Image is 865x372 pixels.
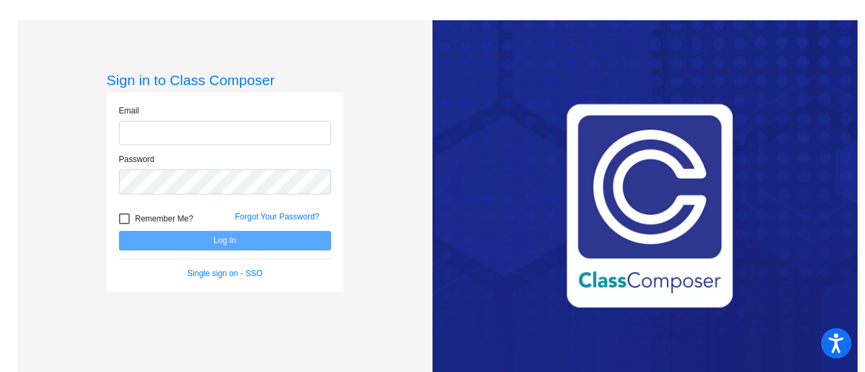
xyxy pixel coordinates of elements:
[107,72,343,88] h3: Sign in to Class Composer
[235,212,320,221] a: Forgot Your Password?
[119,105,139,117] label: Email
[119,153,155,165] label: Password
[187,269,262,278] a: Single sign on - SSO
[119,231,331,250] button: Log In
[135,211,193,227] span: Remember Me?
